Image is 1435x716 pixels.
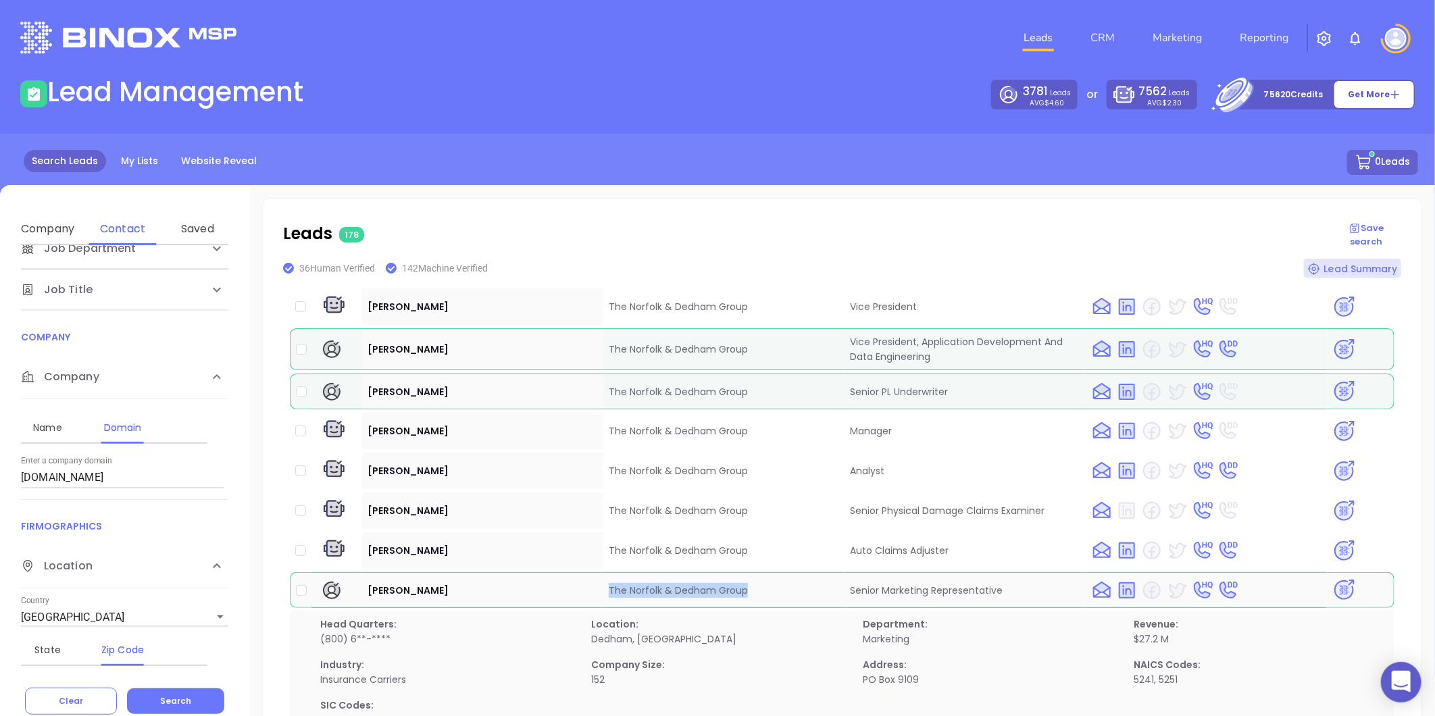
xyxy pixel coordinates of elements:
[21,240,136,257] span: Job Department
[321,338,343,360] img: human verify
[173,150,265,172] a: Website Reveal
[1091,500,1113,521] img: email yes
[1332,578,1356,602] img: psa
[320,617,576,632] p: Head Quarters:
[1166,540,1188,561] img: twitter yes
[1116,338,1138,360] img: linkedin yes
[21,457,112,465] label: Enter a company domain
[368,504,449,517] span: [PERSON_NAME]
[1166,460,1188,482] img: twitter yes
[1332,295,1356,319] img: psa
[1217,540,1238,561] img: phone DD yes
[1086,86,1098,103] p: or
[603,374,845,409] td: The Norfolk & Dedham Group
[845,453,1086,489] td: Analyst
[368,300,449,313] span: [PERSON_NAME]
[863,672,1118,687] p: PO Box 9109
[1166,580,1188,601] img: twitter yes
[1332,539,1356,563] img: psa
[863,617,1118,632] p: Department:
[1134,632,1390,646] p: $27.2 M
[845,374,1086,409] td: Senior PL Underwriter
[845,413,1086,449] td: Manager
[1332,459,1356,483] img: psa
[321,580,343,601] img: human verify
[21,597,49,605] label: Country
[1217,580,1238,601] img: phone DD yes
[21,519,228,534] p: FIRMOGRAPHICS
[127,688,224,714] button: Search
[1116,500,1138,521] img: linkedin no
[1116,381,1138,403] img: linkedin yes
[1217,381,1238,403] img: phone DD no
[1147,24,1207,51] a: Marketing
[21,369,99,385] span: Company
[603,532,845,569] td: The Norfolk & Dedham Group
[1138,83,1167,99] span: 7562
[1166,296,1188,317] img: twitter yes
[321,458,347,484] img: machine verify
[320,672,576,687] p: Insurance Carriers
[1091,460,1113,482] img: email yes
[603,413,845,449] td: The Norfolk & Dedham Group
[368,342,449,356] span: [PERSON_NAME]
[21,607,228,628] div: [GEOGRAPHIC_DATA]
[1332,419,1356,443] img: psa
[21,221,74,237] div: Company
[1234,24,1294,51] a: Reporting
[321,294,347,319] img: machine verify
[1141,338,1163,360] img: facebook no
[1332,338,1356,361] img: psa
[1217,420,1238,442] img: phone DD no
[1116,580,1138,601] img: linkedin yes
[1091,580,1113,601] img: email yes
[368,424,449,438] span: [PERSON_NAME]
[1217,500,1238,521] img: phone DD no
[21,642,74,658] div: State
[592,632,847,646] p: Dedham, [GEOGRAPHIC_DATA]
[1116,420,1138,442] img: linkedin yes
[21,419,74,436] div: Name
[863,632,1118,646] p: Marketing
[283,222,1332,246] p: Leads
[21,282,93,298] span: Job Title
[1116,540,1138,561] img: linkedin yes
[21,544,228,588] div: Location
[1217,460,1238,482] img: phone DD yes
[96,419,149,436] div: Domain
[1023,83,1071,100] p: Leads
[1147,100,1182,106] p: AVG
[1091,540,1113,561] img: email yes
[1217,338,1238,360] img: phone DD yes
[1347,150,1418,175] button: 0Leads
[845,288,1086,325] td: Vice President
[1316,30,1332,47] img: iconSetting
[21,270,228,310] div: Job Title
[592,657,847,672] p: Company Size:
[1191,500,1213,521] img: phone HQ yes
[1191,540,1213,561] img: phone HQ yes
[845,572,1086,608] td: Senior Marketing Representative
[1018,24,1058,51] a: Leads
[1116,296,1138,317] img: linkedin yes
[1023,83,1048,99] span: 3781
[171,221,224,237] div: Saved
[1141,381,1163,403] img: facebook no
[1347,30,1363,47] img: iconNotification
[1385,28,1407,49] img: user
[603,328,845,370] td: The Norfolk & Dedham Group
[1332,499,1356,523] img: psa
[299,263,375,274] span: 36 Human Verified
[21,355,228,399] div: Company
[1191,420,1213,442] img: phone HQ yes
[1030,100,1064,106] p: AVG
[603,572,845,608] td: The Norfolk & Dedham Group
[1332,380,1356,403] img: psa
[1141,500,1163,521] img: facebook no
[1334,80,1415,109] button: Get More
[863,657,1118,672] p: Address:
[1304,259,1401,278] div: Lead Summary
[845,532,1086,569] td: Auto Claims Adjuster
[603,492,845,529] td: The Norfolk & Dedham Group
[368,385,449,399] span: [PERSON_NAME]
